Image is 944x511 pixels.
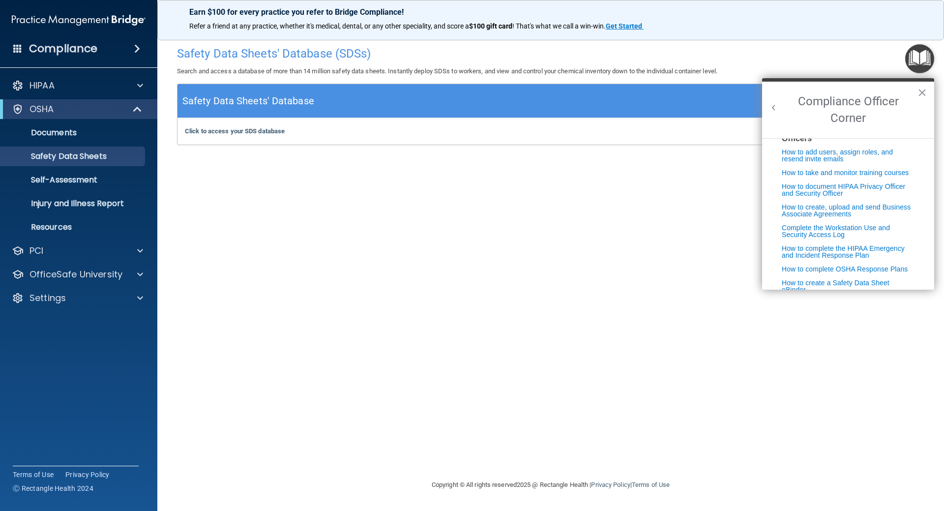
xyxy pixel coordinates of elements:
[606,22,642,30] strong: Get Started
[29,103,54,115] p: OSHA
[29,80,55,91] p: HIPAA
[13,470,54,480] a: Terms of Use
[782,244,905,259] a: How to complete the HIPAA Emergency and Incident Response Plan
[782,182,905,197] a: How to document HIPAA Privacy Officer and Security Officer
[29,42,97,56] h4: Compliance
[6,222,141,232] p: Resources
[6,128,141,138] p: Documents
[12,292,143,304] a: Settings
[6,199,141,209] p: Injury and Illness Report
[185,127,285,135] a: Click to access your SDS database
[29,292,66,304] p: Settings
[905,44,934,73] button: Open Resource Center
[177,65,924,77] p: Search and access a database of more than 14 million safety data sheets. Instantly deploy SDSs to...
[29,269,122,280] p: OfficeSafe University
[769,103,779,113] button: Back to Resource Center Home
[469,22,512,30] strong: $100 gift card
[189,22,469,30] span: Refer a friend at any practice, whether it's medical, dental, or any other speciality, and score a
[632,481,670,488] a: Terms of Use
[12,80,143,91] a: HIPAA
[65,470,110,480] a: Privacy Policy
[917,85,927,100] button: Close
[371,469,730,501] div: Copyright © All rights reserved 2025 @ Rectangle Health | |
[782,148,905,163] a: How to add users, assign roles, and resend invite emails
[512,22,606,30] span: ! That's what we call a win-win.
[12,269,143,280] a: OfficeSafe University
[6,151,141,161] p: Safety Data Sheets
[29,245,43,257] p: PCI
[782,203,911,218] a: How to create, upload and send Business Associate Agreements
[6,175,141,185] p: Self-Assessment
[762,78,934,290] div: Resource Center
[177,47,924,60] h4: Safety Data Sheets' Database (SDSs)
[189,7,912,17] p: Earn $100 for every practice you refer to Bridge Compliance!
[12,245,143,257] a: PCI
[782,279,889,294] a: How to create a Safety Data Sheet eBinder
[782,224,890,239] a: Complete the Workstation Use and Security Access Log
[782,265,908,273] a: How to complete OSHA Response Plans
[12,103,143,115] a: OSHA
[606,22,644,30] a: Get Started
[13,483,93,493] span: Ⓒ Rectangle Health 2024
[782,169,909,177] a: How to take and monitor training courses
[182,92,314,110] h5: Safety Data Sheets' Database
[12,10,146,30] img: PMB logo
[591,481,630,488] a: Privacy Policy
[762,82,934,138] h2: Compliance Officer Corner
[782,125,901,143] b: Training Videos for Compliance Officers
